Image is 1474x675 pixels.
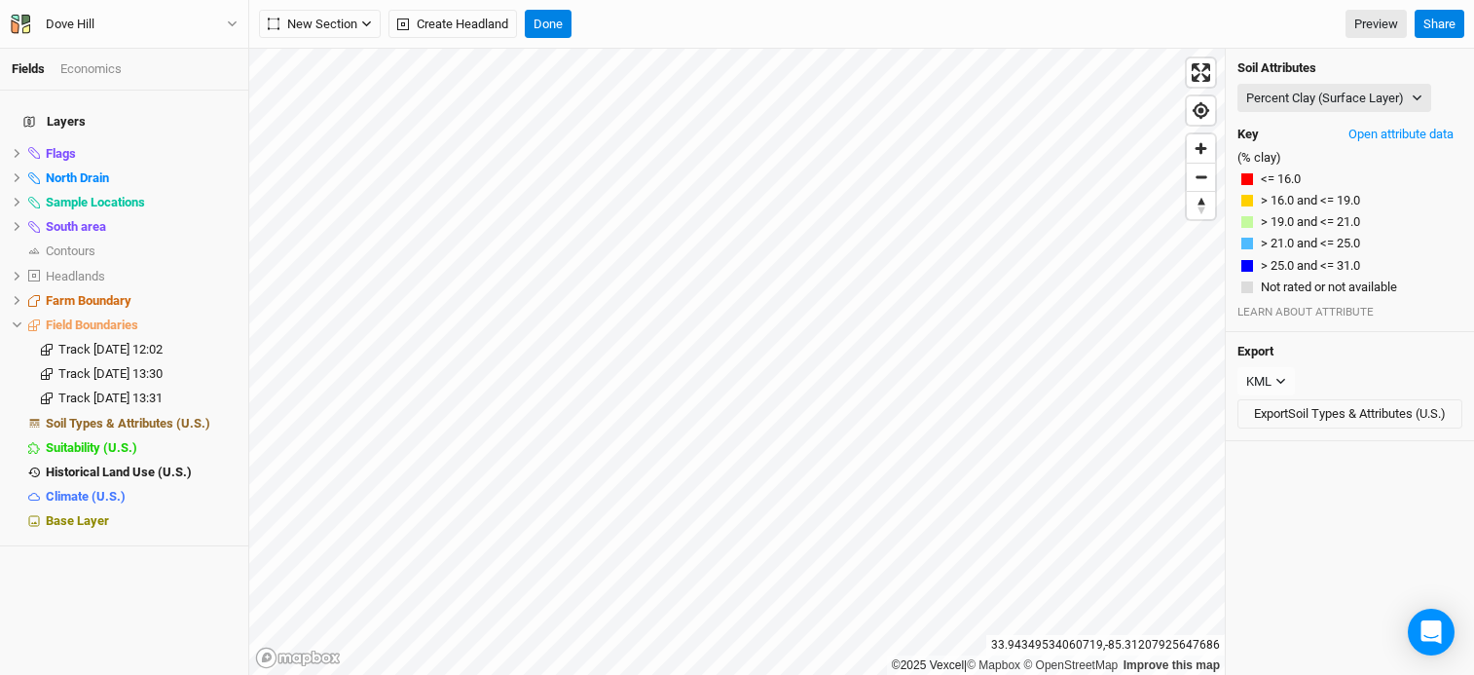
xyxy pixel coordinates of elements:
span: Headlands [46,269,105,283]
div: Open Intercom Messenger [1408,609,1455,656]
div: Track 08/19/25 13:30 [58,366,237,382]
span: North Drain [46,170,109,185]
button: Zoom in [1187,134,1215,163]
div: Historical Land Use (U.S.) [46,465,237,480]
span: Track [DATE] 13:31 [58,391,163,405]
div: South area [46,219,237,235]
div: Base Layer [46,513,237,529]
span: New Section [268,15,357,34]
span: Historical Land Use (U.S.) [46,465,192,479]
button: Create Headland [388,10,517,39]
button: Enter fullscreen [1187,58,1215,87]
div: Climate (U.S.) [46,489,237,505]
div: LEARN ABOUT ATTRIBUTE [1237,304,1462,319]
span: South area [46,219,106,234]
h4: Key [1237,127,1259,142]
span: > 21.0 and <= 25.0 [1261,235,1360,252]
span: Track [DATE] 13:30 [58,366,163,381]
span: Suitability (U.S.) [46,440,137,455]
span: Flags [46,146,76,161]
span: Climate (U.S.) [46,489,126,504]
h4: Layers [12,102,237,141]
div: Contours [46,244,237,259]
button: Open attribute data [1340,120,1462,149]
div: Track 08/19/25 12:02 [58,342,237,357]
button: Done [525,10,571,39]
span: > 16.0 and <= 19.0 [1261,192,1360,209]
a: ©2025 Vexcel [892,658,964,672]
button: Find my location [1187,96,1215,125]
div: Farm Boundary [46,293,237,309]
span: Track [DATE] 12:02 [58,342,163,356]
h4: Export [1237,344,1462,359]
span: Farm Boundary [46,293,131,308]
div: Dove Hill [46,15,94,34]
div: Suitability (U.S.) [46,440,237,456]
a: Mapbox logo [255,647,341,669]
div: North Drain [46,170,237,186]
span: <= 16.0 [1261,170,1301,188]
span: Sample Locations [46,195,145,209]
button: Percent Clay (Surface Layer) [1237,84,1431,113]
button: Share [1415,10,1464,39]
div: Field Boundaries [46,318,237,333]
span: Reset bearing to north [1187,192,1215,219]
div: KML [1246,372,1271,392]
span: Field Boundaries [46,318,138,332]
a: Mapbox [967,658,1020,672]
div: Sample Locations [46,195,237,210]
div: 33.94349534060719 , -85.31207925647686 [986,635,1225,656]
button: Zoom out [1187,163,1215,191]
span: Soil Types & Attributes (U.S.) [46,416,210,431]
button: Dove Hill [10,14,239,35]
div: Flags [46,146,237,162]
a: Fields [12,61,45,76]
span: > 19.0 and <= 21.0 [1261,213,1360,231]
div: Track 08/19/25 13:31 [58,391,237,406]
div: (% clay) [1226,49,1474,332]
button: Reset bearing to north [1187,191,1215,219]
span: Base Layer [46,513,109,528]
canvas: Map [249,49,1225,675]
span: > 25.0 and <= 31.0 [1261,257,1360,275]
button: ExportSoil Types & Attributes (U.S.) [1237,399,1462,429]
a: Improve this map [1124,658,1220,672]
a: OpenStreetMap [1023,658,1118,672]
div: | [892,656,1220,675]
button: KML [1237,367,1295,396]
div: Economics [60,60,122,78]
h4: Soil Attributes [1237,60,1462,76]
span: Contours [46,244,95,258]
div: Soil Types & Attributes (U.S.) [46,416,237,431]
button: New Section [259,10,381,39]
a: Preview [1345,10,1407,39]
span: Not rated or not available [1261,279,1397,296]
span: Zoom out [1187,164,1215,191]
div: Headlands [46,269,237,284]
